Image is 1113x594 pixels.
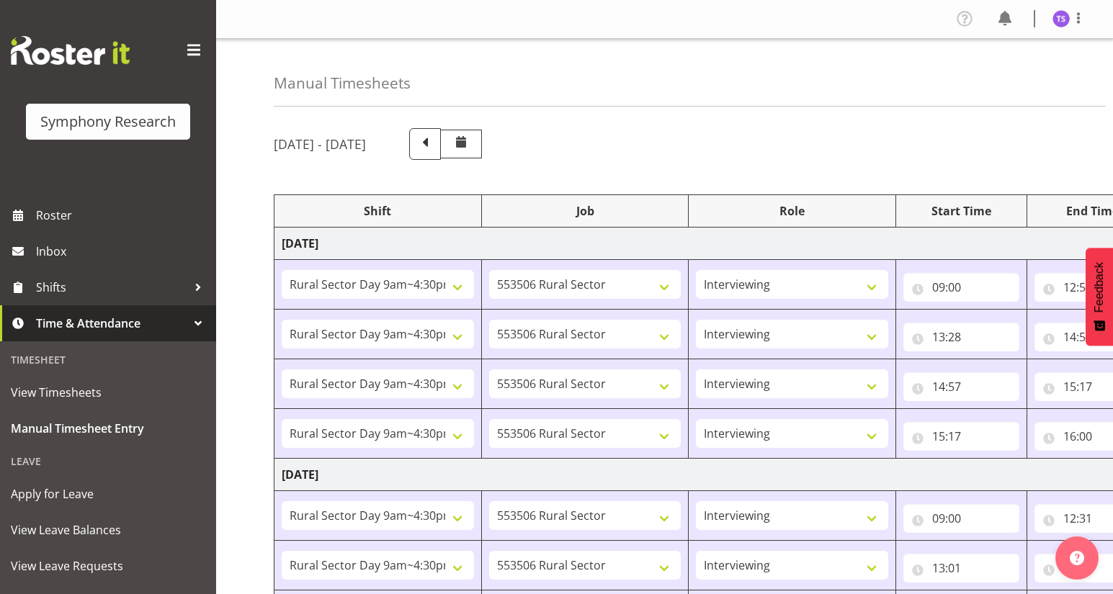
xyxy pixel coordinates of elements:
[1093,262,1106,312] span: Feedback
[903,372,1019,401] input: Click to select...
[36,276,187,298] span: Shifts
[4,446,213,476] div: Leave
[903,273,1019,302] input: Click to select...
[40,111,176,132] div: Symphony Research
[489,202,681,220] div: Job
[11,382,205,403] span: View Timesheets
[1070,551,1084,565] img: help-xxl-2.png
[4,374,213,410] a: View Timesheets
[11,519,205,541] span: View Leave Balances
[4,476,213,512] a: Apply for Leave
[36,204,209,226] span: Roster
[903,202,1019,220] div: Start Time
[282,202,474,220] div: Shift
[1052,10,1070,27] img: titi-strickland1975.jpg
[11,483,205,505] span: Apply for Leave
[4,345,213,374] div: Timesheet
[4,410,213,446] a: Manual Timesheet Entry
[11,36,130,65] img: Rosterit website logo
[903,554,1019,582] input: Click to select...
[903,504,1019,533] input: Click to select...
[4,548,213,584] a: View Leave Requests
[36,240,209,262] span: Inbox
[11,555,205,577] span: View Leave Requests
[696,202,888,220] div: Role
[903,422,1019,451] input: Click to select...
[1086,248,1113,346] button: Feedback - Show survey
[11,418,205,439] span: Manual Timesheet Entry
[36,312,187,334] span: Time & Attendance
[274,75,411,91] h4: Manual Timesheets
[903,323,1019,351] input: Click to select...
[4,512,213,548] a: View Leave Balances
[274,136,366,152] h5: [DATE] - [DATE]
